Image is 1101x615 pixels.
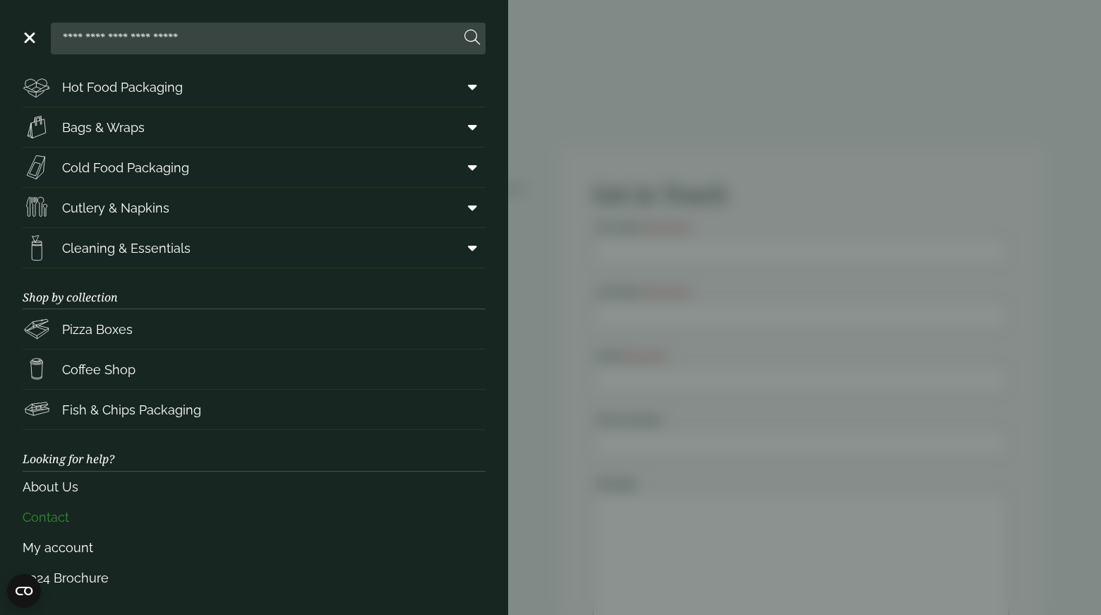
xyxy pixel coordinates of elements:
span: Cold Food Packaging [62,158,189,177]
a: Cutlery & Napkins [23,188,486,227]
span: Hot Food Packaging [62,78,183,97]
img: HotDrink_paperCup.svg [23,355,51,383]
h3: Shop by collection [23,268,486,309]
img: Pizza_boxes.svg [23,315,51,343]
a: Pizza Boxes [23,309,486,349]
img: Deli_box.svg [23,73,51,101]
button: Open CMP widget [7,574,41,608]
h3: Looking for help? [23,430,486,471]
a: Fish & Chips Packaging [23,390,486,429]
a: Hot Food Packaging [23,67,486,107]
img: open-wipe.svg [23,234,51,262]
a: Cleaning & Essentials [23,228,486,268]
span: Coffee Shop [62,360,136,379]
span: Cutlery & Napkins [62,198,169,217]
a: Coffee Shop [23,350,486,389]
span: Pizza Boxes [62,320,133,339]
img: Sandwich_box.svg [23,153,51,181]
a: Contact [23,502,486,532]
span: Bags & Wraps [62,118,145,137]
img: Cutlery.svg [23,193,51,222]
a: About Us [23,472,486,502]
span: Fish & Chips Packaging [62,400,201,419]
a: Bags & Wraps [23,107,486,147]
img: Paper_carriers.svg [23,113,51,141]
span: Cleaning & Essentials [62,239,191,258]
a: Cold Food Packaging [23,148,486,187]
img: FishNchip_box.svg [23,395,51,424]
a: 2024 Brochure [23,563,486,593]
a: My account [23,532,486,563]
